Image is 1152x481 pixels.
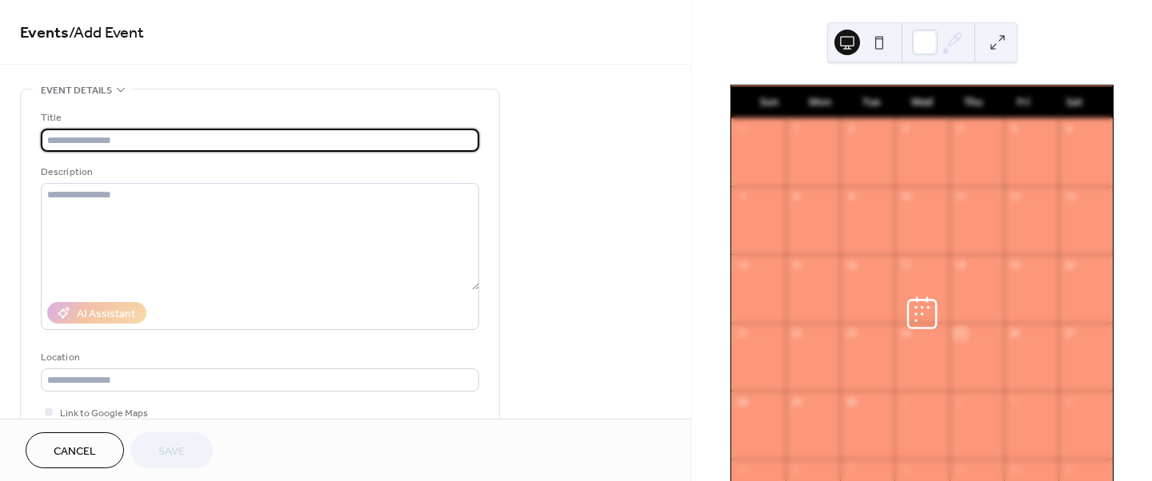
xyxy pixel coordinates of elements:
[899,259,911,271] div: 17
[845,259,857,271] div: 16
[736,123,748,135] div: 31
[954,259,966,271] div: 18
[790,123,802,135] div: 1
[845,396,857,407] div: 30
[20,18,69,49] a: Events
[899,463,911,475] div: 8
[736,259,748,271] div: 14
[41,164,476,181] div: Description
[1009,328,1021,340] div: 26
[790,191,802,203] div: 8
[954,123,966,135] div: 4
[1063,259,1075,271] div: 20
[54,443,96,460] span: Cancel
[899,123,911,135] div: 3
[1063,463,1075,475] div: 11
[41,82,112,99] span: Event details
[69,18,144,49] span: / Add Event
[795,86,846,118] div: Mon
[790,463,802,475] div: 6
[1063,191,1075,203] div: 13
[954,396,966,407] div: 2
[1009,396,1021,407] div: 3
[41,349,476,366] div: Location
[1063,396,1075,407] div: 4
[899,328,911,340] div: 24
[897,86,948,118] div: Wed
[41,109,476,126] div: Title
[736,328,748,340] div: 21
[899,396,911,407] div: 1
[1049,86,1100,118] div: Sat
[846,86,897,118] div: Tue
[60,405,148,422] span: Link to Google Maps
[736,191,748,203] div: 7
[845,463,857,475] div: 7
[1063,328,1075,340] div: 27
[26,432,124,468] button: Cancel
[954,463,966,475] div: 9
[736,463,748,475] div: 5
[845,191,857,203] div: 9
[845,328,857,340] div: 23
[1009,191,1021,203] div: 12
[899,191,911,203] div: 10
[744,86,795,118] div: Sun
[998,86,1050,118] div: Fri
[947,86,998,118] div: Thu
[954,191,966,203] div: 11
[736,396,748,407] div: 28
[954,328,966,340] div: 25
[790,328,802,340] div: 22
[1063,123,1075,135] div: 6
[1009,123,1021,135] div: 5
[1009,463,1021,475] div: 10
[1009,259,1021,271] div: 19
[790,396,802,407] div: 29
[790,259,802,271] div: 15
[845,123,857,135] div: 2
